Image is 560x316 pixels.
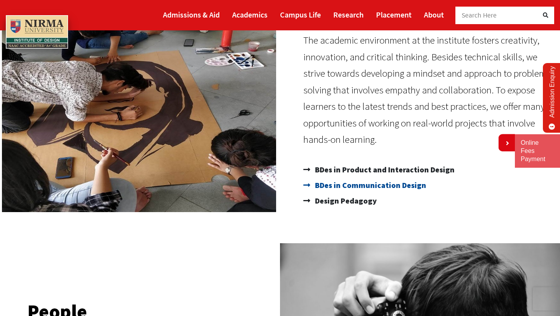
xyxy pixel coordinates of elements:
span: BDes in Communication Design [313,177,426,193]
a: Design Pedagogy [303,193,552,209]
span: BDes in Product and Interaction Design [313,162,455,177]
a: Online Fees Payment [521,139,554,163]
a: Campus Life [280,7,321,23]
img: main_logo [6,15,68,49]
a: Admissions & Aid [163,7,220,23]
a: Placement [376,7,411,23]
img: IMG-20190920-WA0091 [2,1,276,212]
span: Design Pedagogy [313,193,377,209]
a: Research [333,7,364,23]
a: BDes in Communication Design [303,177,552,193]
p: The academic environment at the institute fosters creativity, innovation, and critical thinking. ... [303,32,552,148]
span: Search Here [462,11,497,19]
a: Academics [232,7,268,23]
a: BDes in Product and Interaction Design [303,162,552,177]
a: About [424,7,444,23]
